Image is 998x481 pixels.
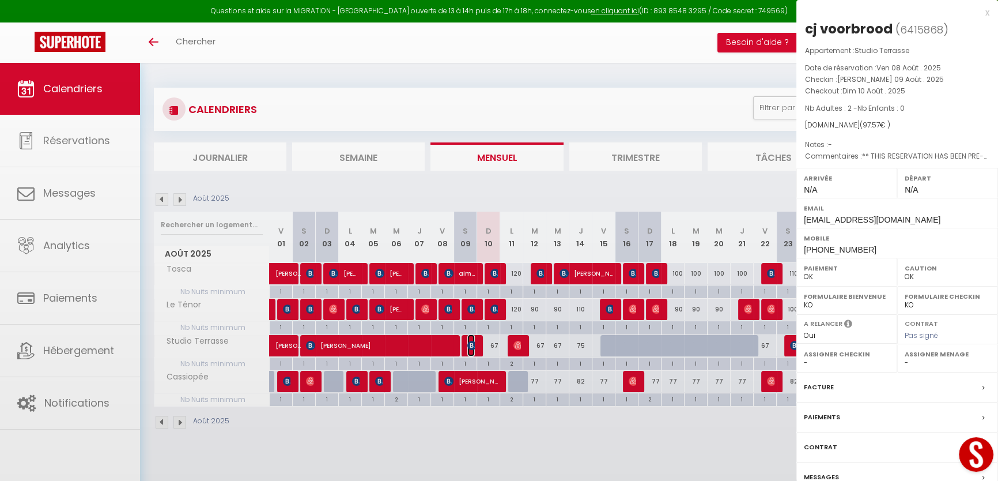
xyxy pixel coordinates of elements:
label: Assigner Checkin [804,348,890,360]
span: Nb Enfants : 0 [857,103,905,113]
label: Assigner Menage [905,348,991,360]
div: x [796,6,989,20]
label: Formulaire Bienvenue [804,291,890,302]
span: Dim 10 Août . 2025 [842,86,905,96]
label: Paiement [804,262,890,274]
span: [PHONE_NUMBER] [804,245,876,254]
span: Pas signé [905,330,938,340]
span: ( ) [895,21,948,37]
span: [EMAIL_ADDRESS][DOMAIN_NAME] [804,215,940,224]
label: Formulaire Checkin [905,291,991,302]
span: [PERSON_NAME] 09 Août . 2025 [837,74,944,84]
span: 6415868 [900,22,943,37]
div: cj voorbrood [805,20,893,38]
span: N/A [804,185,817,194]
p: Checkout : [805,85,989,97]
label: Email [804,202,991,214]
i: Sélectionner OUI si vous souhaiter envoyer les séquences de messages post-checkout [844,319,852,332]
label: Paiements [804,411,840,423]
iframe: LiveChat chat widget [950,433,998,481]
span: N/A [905,185,918,194]
p: Notes : [805,139,989,151]
label: Départ [905,172,991,184]
span: Studio Terrasse [855,46,909,55]
div: [DOMAIN_NAME] [805,120,989,131]
p: Checkin : [805,74,989,85]
label: Caution [905,262,991,274]
span: - [828,140,832,149]
span: Nb Adultes : 2 - [805,103,905,113]
span: 97.57 [863,120,880,130]
label: Contrat [905,319,938,326]
label: Mobile [804,232,991,244]
p: Commentaires : [805,151,989,162]
label: Arrivée [804,172,890,184]
p: Appartement : [805,45,989,57]
label: Contrat [804,441,837,453]
span: ( € ) [860,120,890,130]
label: A relancer [804,319,842,329]
p: Date de réservation : [805,62,989,74]
label: Facture [804,381,834,393]
span: Ven 08 Août . 2025 [876,63,941,73]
